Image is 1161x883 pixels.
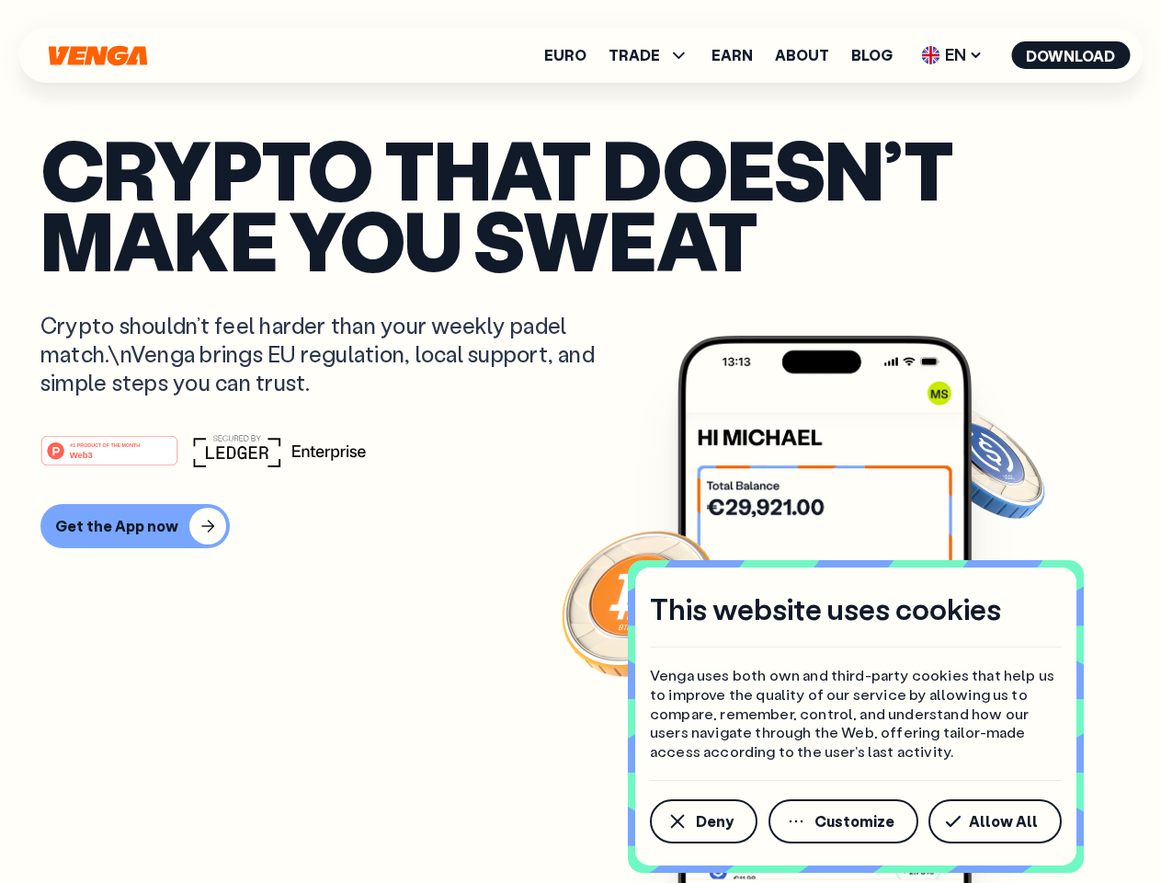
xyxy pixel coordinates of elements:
a: Euro [544,48,586,63]
span: Allow All [969,814,1038,829]
svg: Home [46,45,149,66]
img: USDC coin [916,396,1049,528]
img: Bitcoin [558,520,723,685]
tspan: Web3 [70,449,93,459]
button: Deny [650,799,757,843]
a: About [775,48,829,63]
span: TRADE [609,44,689,66]
span: EN [915,40,989,70]
a: Earn [711,48,753,63]
button: Get the App now [40,504,230,548]
button: Download [1011,41,1130,69]
a: Blog [851,48,893,63]
h4: This website uses cookies [650,590,1001,628]
div: Get the App now [55,517,178,535]
p: Crypto shouldn’t feel harder than your weekly padel match.\nVenga brings EU regulation, local sup... [40,311,621,397]
tspan: #1 PRODUCT OF THE MONTH [70,441,140,447]
button: Allow All [928,799,1062,843]
span: TRADE [609,48,660,63]
p: Crypto that doesn’t make you sweat [40,133,1121,274]
a: Get the App now [40,504,1121,548]
span: Deny [696,814,734,829]
button: Customize [768,799,918,843]
img: flag-uk [921,46,939,64]
a: #1 PRODUCT OF THE MONTHWeb3 [40,446,178,470]
p: Venga uses both own and third-party cookies that help us to improve the quality of our service by... [650,666,1062,762]
span: Customize [814,814,894,829]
